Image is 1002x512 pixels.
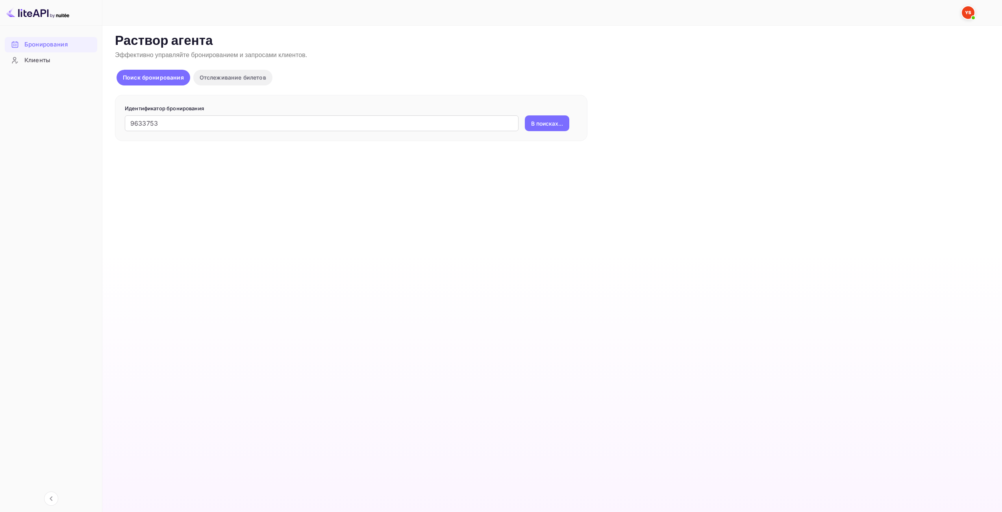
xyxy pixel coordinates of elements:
button: Свернуть навигацию [44,492,58,506]
ya-tr-span: В поисках... [531,119,563,128]
input: Введите идентификатор бронирования (например, 63782194) [125,115,519,131]
a: Клиенты [5,53,97,67]
ya-tr-span: Отслеживание билетов [200,74,266,81]
img: Логотип LiteAPI [6,6,69,19]
ya-tr-span: Бронирования [24,40,68,49]
ya-tr-span: Раствор агента [115,33,213,50]
img: Служба Поддержки Яндекса [962,6,974,19]
ya-tr-span: Идентификатор бронирования [125,105,204,111]
ya-tr-span: Эффективно управляйте бронированием и запросами клиентов. [115,51,307,59]
div: Клиенты [5,53,97,68]
button: В поисках... [525,115,569,131]
ya-tr-span: Клиенты [24,56,50,65]
ya-tr-span: Поиск бронирования [123,74,184,81]
a: Бронирования [5,37,97,52]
